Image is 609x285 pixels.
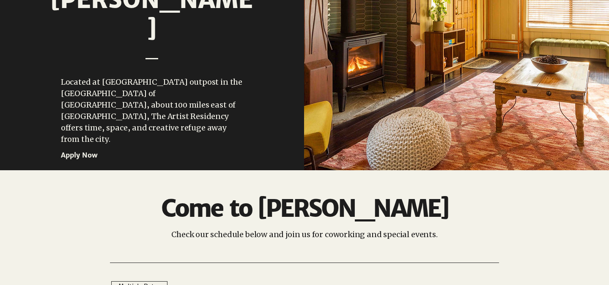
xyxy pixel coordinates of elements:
span: Come to [PERSON_NAME] [161,194,448,223]
span: Located at [GEOGRAPHIC_DATA] outpost in the [GEOGRAPHIC_DATA] of [GEOGRAPHIC_DATA], about 100 mil... [61,77,242,144]
span: Apply Now [61,151,98,159]
p: Check our schedule below and join us for coworking and special events. [125,230,484,239]
a: Apply Now [61,146,138,164]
